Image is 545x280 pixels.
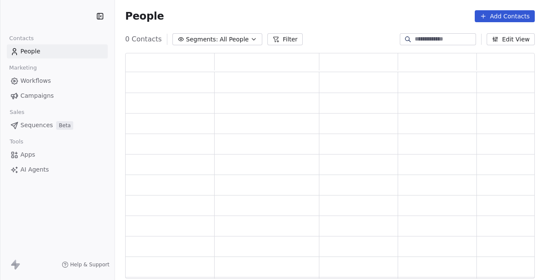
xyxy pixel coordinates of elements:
span: AI Agents [20,165,49,174]
a: Apps [7,148,108,162]
span: Sales [6,106,28,119]
span: Campaigns [20,91,54,100]
span: Contacts [6,32,37,45]
a: AI Agents [7,163,108,177]
span: People [125,10,164,23]
span: 0 Contacts [125,34,162,44]
span: Workflows [20,76,51,85]
button: Edit View [487,33,535,45]
span: Segments: [186,35,218,44]
span: Help & Support [70,261,109,268]
span: Sequences [20,121,53,130]
a: Help & Support [62,261,109,268]
span: Beta [56,121,73,130]
a: People [7,44,108,58]
a: Campaigns [7,89,108,103]
span: Marketing [6,61,40,74]
span: Apps [20,150,35,159]
span: All People [220,35,249,44]
button: Add Contacts [475,10,535,22]
a: SequencesBeta [7,118,108,132]
a: Workflows [7,74,108,88]
span: Tools [6,135,27,148]
button: Filter [267,33,303,45]
span: People [20,47,40,56]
